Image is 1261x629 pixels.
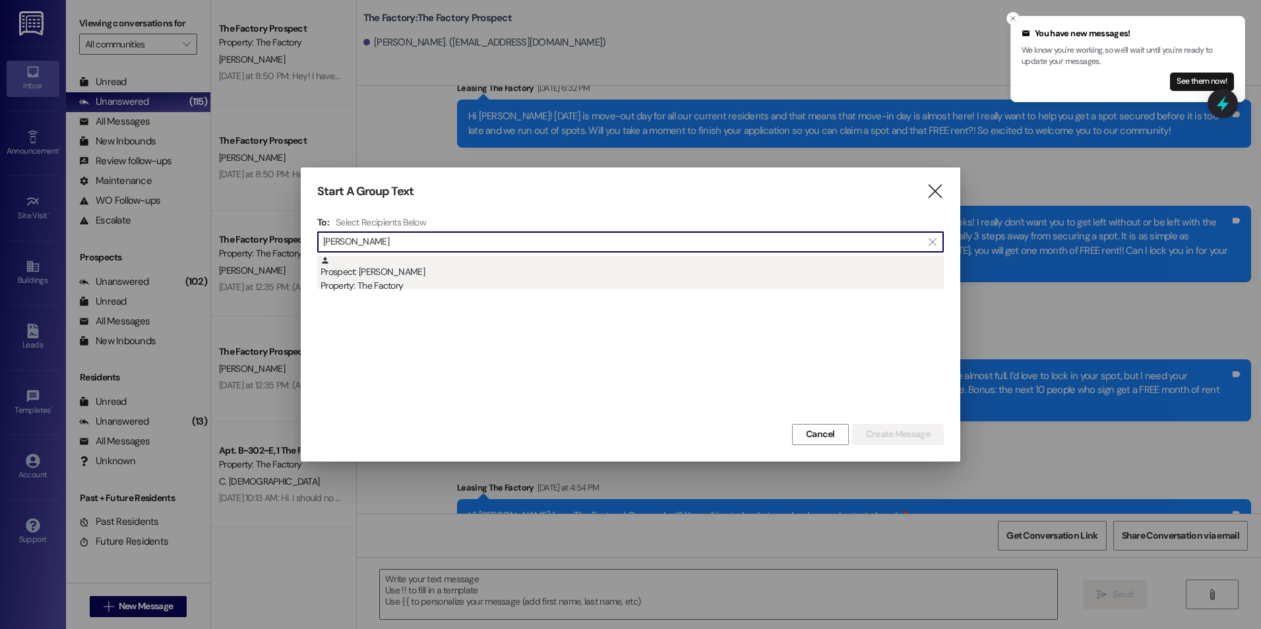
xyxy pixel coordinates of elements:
h4: Select Recipients Below [336,216,426,228]
button: See them now! [1170,73,1234,91]
i:  [926,185,944,198]
span: Create Message [866,427,930,441]
button: Create Message [852,424,944,445]
p: We know you're working, so we'll wait until you're ready to update your messages. [1022,45,1234,68]
div: Prospect: [PERSON_NAME] [321,256,944,293]
div: Property: The Factory [321,279,944,293]
button: Clear text [922,232,943,252]
h3: Start A Group Text [317,184,414,199]
button: Close toast [1006,12,1020,25]
button: Cancel [792,424,849,445]
h3: To: [317,216,329,228]
i:  [929,237,936,247]
div: Prospect: [PERSON_NAME]Property: The Factory [317,256,944,289]
input: Search for any contact or apartment [323,233,922,251]
span: Cancel [806,427,835,441]
div: You have new messages! [1022,27,1234,40]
